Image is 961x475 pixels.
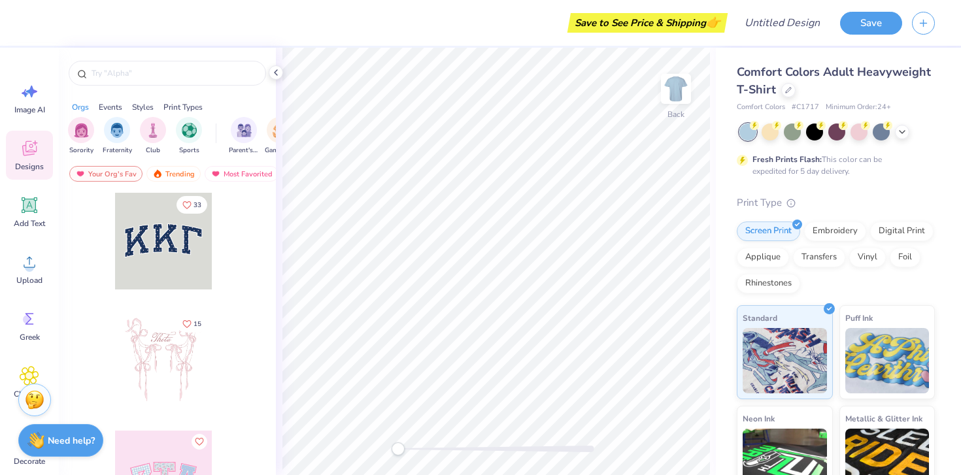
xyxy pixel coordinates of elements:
img: Sports Image [182,123,197,138]
div: Print Types [163,101,203,113]
input: Untitled Design [734,10,830,36]
div: filter for Club [140,117,166,156]
div: Embroidery [804,221,866,241]
span: 15 [194,321,201,327]
div: Rhinestones [737,274,800,293]
button: filter button [68,117,94,156]
button: filter button [103,117,132,156]
button: Like [177,315,207,333]
span: 👉 [706,14,720,30]
div: This color can be expedited for 5 day delivery. [752,154,913,177]
div: Digital Print [870,221,934,241]
span: Standard [743,311,777,325]
span: Neon Ink [743,412,775,425]
div: Trending [146,166,201,182]
img: most_fav.gif [75,169,86,178]
span: Sports [179,146,199,156]
img: Game Day Image [273,123,288,138]
span: 33 [194,202,201,208]
span: Fraternity [103,146,132,156]
img: Parent's Weekend Image [237,123,252,138]
span: Designs [15,161,44,172]
img: Sorority Image [74,123,89,138]
span: Parent's Weekend [229,146,259,156]
img: Fraternity Image [110,123,124,138]
span: Sorority [69,146,93,156]
span: Image AI [14,105,45,115]
span: Upload [16,275,42,286]
button: Like [177,196,207,214]
div: Most Favorited [205,166,278,182]
div: Save to See Price & Shipping [571,13,724,33]
span: Club [146,146,160,156]
button: filter button [176,117,202,156]
img: Back [663,76,689,102]
div: Print Type [737,195,935,210]
button: filter button [140,117,166,156]
span: Minimum Order: 24 + [826,102,891,113]
span: Puff Ink [845,311,873,325]
div: Applique [737,248,789,267]
span: Add Text [14,218,45,229]
span: Metallic & Glitter Ink [845,412,922,425]
div: Your Org's Fav [69,166,143,182]
span: Decorate [14,456,45,467]
button: filter button [229,117,259,156]
img: trending.gif [152,169,163,178]
strong: Need help? [48,434,95,447]
strong: Fresh Prints Flash: [752,154,822,165]
div: filter for Parent's Weekend [229,117,259,156]
span: # C1717 [792,102,819,113]
span: Game Day [265,146,295,156]
img: most_fav.gif [211,169,221,178]
div: Vinyl [849,248,886,267]
span: Clipart & logos [8,389,51,410]
div: filter for Game Day [265,117,295,156]
div: filter for Fraternity [103,117,132,156]
input: Try "Alpha" [90,67,258,80]
div: Transfers [793,248,845,267]
button: Like [192,434,207,450]
img: Club Image [146,123,160,138]
img: Puff Ink [845,328,930,393]
div: Styles [132,101,154,113]
div: Accessibility label [392,442,405,455]
button: Save [840,12,902,35]
div: Screen Print [737,221,800,241]
span: Comfort Colors [737,102,785,113]
div: Back [667,108,684,120]
img: Standard [743,328,827,393]
button: filter button [265,117,295,156]
div: Events [99,101,122,113]
div: Foil [890,248,920,267]
div: Orgs [72,101,89,113]
div: filter for Sorority [68,117,94,156]
div: filter for Sports [176,117,202,156]
span: Greek [20,332,40,342]
span: Comfort Colors Adult Heavyweight T-Shirt [737,64,931,97]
